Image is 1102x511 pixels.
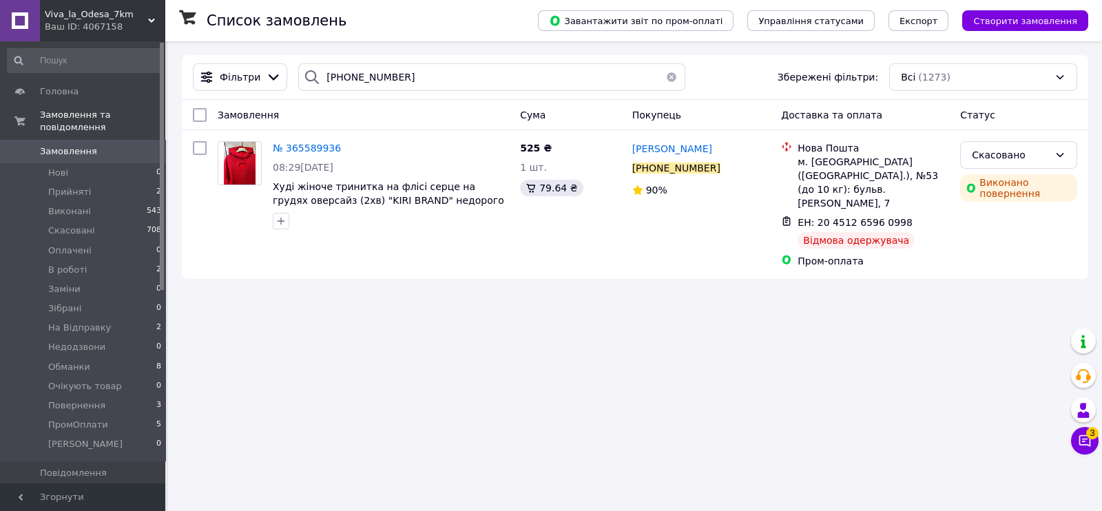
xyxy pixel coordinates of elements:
[40,109,165,134] span: Замовлення та повідомлення
[156,302,161,315] span: 0
[40,467,107,479] span: Повідомлення
[520,162,547,173] span: 1 шт.
[156,167,161,179] span: 0
[48,322,111,334] span: На Відправку
[156,186,161,198] span: 2
[48,205,91,218] span: Виконані
[156,341,161,353] span: 0
[48,244,92,257] span: Оплачені
[298,63,685,91] input: Пошук за номером замовлення, ПІБ покупця, номером телефону, Email, номером накладної
[156,380,161,393] span: 0
[224,142,256,185] img: Фото товару
[960,174,1077,202] div: Виконано повернення
[973,16,1077,26] span: Створити замовлення
[901,70,915,84] span: Всі
[758,16,864,26] span: Управління статусами
[156,419,161,431] span: 5
[45,8,148,21] span: Viva_la_Odesa_7km
[273,143,341,154] a: № 365589936
[40,85,79,98] span: Головна
[798,254,949,268] div: Пром-оплата
[918,72,950,83] span: (1273)
[798,141,949,155] div: Нова Пошта
[218,109,279,121] span: Замовлення
[48,419,108,431] span: ПромОплати
[960,109,995,121] span: Статус
[156,361,161,373] span: 8
[273,162,333,173] span: 08:29[DATE]
[632,109,681,121] span: Покупець
[658,63,685,91] button: Очистить
[549,14,722,27] span: Завантажити звіт по пром-оплаті
[632,143,712,154] span: [PERSON_NAME]
[48,399,105,412] span: Повернення
[48,380,122,393] span: Очікують товар
[798,232,915,249] div: Відмова одержувача
[888,10,949,31] button: Експорт
[147,205,161,218] span: 543
[900,16,938,26] span: Експорт
[538,10,734,31] button: Завантажити звіт по пром-оплаті
[972,147,1049,163] div: Скасовано
[40,145,97,158] span: Замовлення
[948,14,1088,25] a: Створити замовлення
[48,302,81,315] span: Зібрані
[48,186,91,198] span: Прийняті
[156,264,161,276] span: 2
[1071,427,1099,455] button: Чат з покупцем3
[781,109,882,121] span: Доставка та оплата
[520,109,545,121] span: Cума
[48,167,68,179] span: Нові
[156,399,161,412] span: 3
[218,141,262,185] a: Фото товару
[48,341,105,353] span: Недодзвони
[798,217,913,228] span: ЕН: 20 4512 6596 0998
[48,361,90,373] span: Обманки
[273,181,504,220] a: Худі жіноче тринитка на флісі серце на грудях оверсайз (2хв) "KIRI BRAND" недорого від прямого по...
[632,163,720,174] div: [PHONE_NUMBER]
[632,142,712,156] a: [PERSON_NAME]
[45,21,165,33] div: Ваш ID: 4067158
[646,185,667,196] span: 90%
[48,283,81,295] span: Заміни
[48,225,95,237] span: Скасовані
[48,438,123,450] span: [PERSON_NAME]
[520,143,552,154] span: 525 ₴
[520,180,583,196] div: 79.64 ₴
[7,48,163,73] input: Пошук
[147,225,161,237] span: 708
[798,155,949,210] div: м. [GEOGRAPHIC_DATA] ([GEOGRAPHIC_DATA].), №53 (до 10 кг): бульв. [PERSON_NAME], 7
[747,10,875,31] button: Управління статусами
[778,70,878,84] span: Збережені фільтри:
[962,10,1088,31] button: Створити замовлення
[156,438,161,450] span: 0
[1086,427,1099,439] span: 3
[207,12,346,29] h1: Список замовлень
[156,244,161,257] span: 0
[156,283,161,295] span: 0
[48,264,87,276] span: В роботі
[156,322,161,334] span: 2
[220,70,260,84] span: Фільтри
